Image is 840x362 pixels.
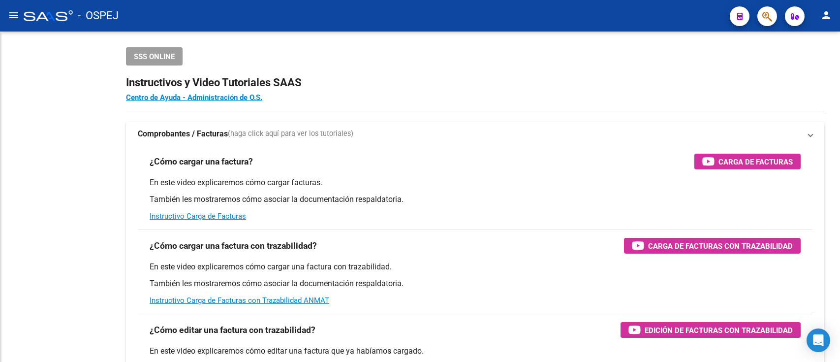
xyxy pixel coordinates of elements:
[126,122,824,146] mat-expansion-panel-header: Comprobantes / Facturas(haga click aquí para ver los tutoriales)
[126,47,183,66] button: SSS ONLINE
[228,129,353,139] span: (haga click aquí para ver los tutoriales)
[150,239,317,253] h3: ¿Cómo cargar una factura con trazabilidad?
[150,194,801,205] p: También les mostraremos cómo asociar la documentación respaldatoria.
[150,296,329,305] a: Instructivo Carga de Facturas con Trazabilidad ANMAT
[694,154,801,169] button: Carga de Facturas
[150,212,246,221] a: Instructivo Carga de Facturas
[150,346,801,357] p: En este video explicaremos cómo editar una factura que ya habíamos cargado.
[78,5,119,27] span: - OSPEJ
[820,9,832,21] mat-icon: person
[648,240,793,252] span: Carga de Facturas con Trazabilidad
[621,322,801,338] button: Edición de Facturas con Trazabilidad
[126,73,824,92] h2: Instructivos y Video Tutoriales SAAS
[134,52,175,61] span: SSS ONLINE
[645,324,793,336] span: Edición de Facturas con Trazabilidad
[126,93,262,102] a: Centro de Ayuda - Administración de O.S.
[150,278,801,289] p: También les mostraremos cómo asociar la documentación respaldatoria.
[624,238,801,254] button: Carga de Facturas con Trazabilidad
[150,323,315,337] h3: ¿Cómo editar una factura con trazabilidad?
[718,156,793,168] span: Carga de Facturas
[150,262,801,272] p: En este video explicaremos cómo cargar una factura con trazabilidad.
[150,177,801,188] p: En este video explicaremos cómo cargar facturas.
[138,129,228,139] strong: Comprobantes / Facturas
[8,9,20,21] mat-icon: menu
[150,155,253,168] h3: ¿Cómo cargar una factura?
[807,329,830,352] div: Open Intercom Messenger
